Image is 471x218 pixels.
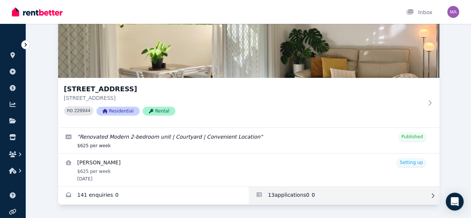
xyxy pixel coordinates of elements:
a: Enquiries for Unit 1 11/13 Calder Road, Rydalmere [58,187,249,205]
span: Residential [96,107,140,116]
img: Unit 1 11/13 Calder Road, Rydalmere [58,6,439,78]
h3: [STREET_ADDRESS] [64,84,423,94]
span: Rental [143,107,175,116]
a: Unit 1 11/13 Calder Road, Rydalmere[STREET_ADDRESS][STREET_ADDRESS]PID 220944ResidentialRental [58,6,439,127]
div: Inbox [406,9,432,16]
code: 220944 [74,108,90,114]
img: Matthew [447,6,459,18]
a: View details for Joon Ho Kim [58,154,439,186]
p: [STREET_ADDRESS] [64,94,423,102]
a: Applications for Unit 1 11/13 Calder Road, Rydalmere [249,187,439,205]
a: Edit listing: Renovated Modern 2-bedroom unit | Courtyard | Convenient Location [58,128,439,153]
div: Open Intercom Messenger [446,193,464,211]
img: RentBetter [12,6,63,18]
small: PID [67,109,73,113]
